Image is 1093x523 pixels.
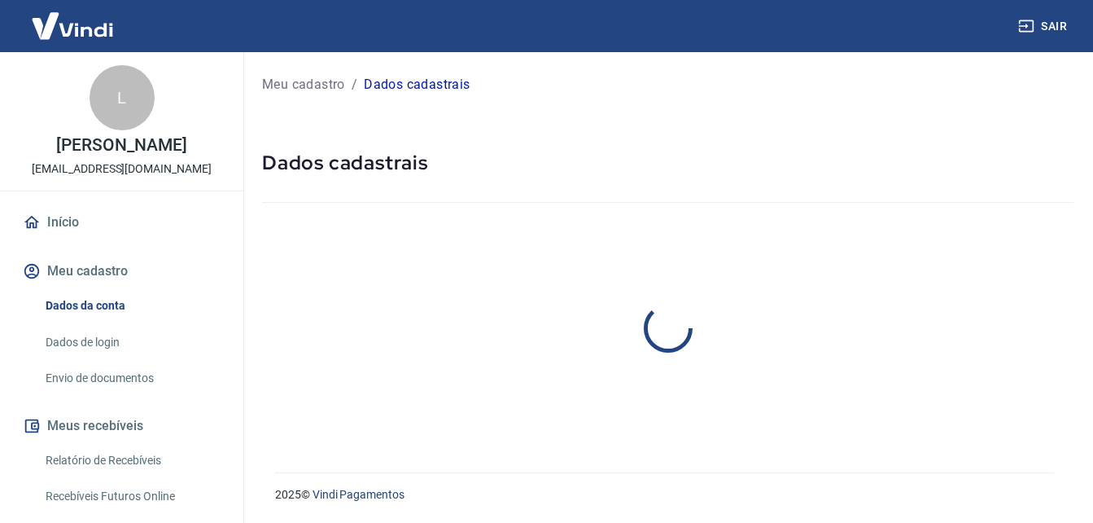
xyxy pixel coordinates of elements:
[275,486,1054,503] p: 2025 ©
[56,137,186,154] p: [PERSON_NAME]
[39,480,224,513] a: Recebíveis Futuros Online
[262,75,345,94] a: Meu cadastro
[262,150,1073,176] h5: Dados cadastrais
[20,204,224,240] a: Início
[39,326,224,359] a: Dados de login
[39,362,224,395] a: Envio de documentos
[1015,11,1073,42] button: Sair
[20,253,224,289] button: Meu cadastro
[20,408,224,444] button: Meus recebíveis
[39,289,224,323] a: Dados da conta
[39,444,224,477] a: Relatório de Recebíveis
[352,75,357,94] p: /
[90,65,155,130] div: L
[313,488,404,501] a: Vindi Pagamentos
[32,160,212,178] p: [EMAIL_ADDRESS][DOMAIN_NAME]
[20,1,125,51] img: Vindi
[364,75,470,94] p: Dados cadastrais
